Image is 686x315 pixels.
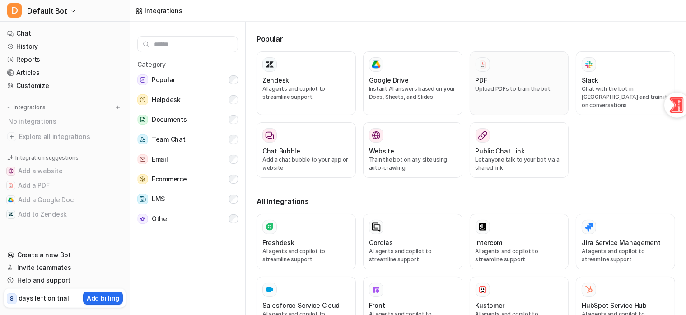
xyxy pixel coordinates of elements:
button: Public Chat LinkLet anyone talk to your bot via a shared link [470,122,569,178]
h3: Google Drive [369,75,409,85]
button: Add a Google DocAdd a Google Doc [4,193,126,207]
img: HubSpot Service Hub [584,285,593,294]
a: Invite teammates [4,261,126,274]
a: Chat [4,27,126,40]
h3: Kustomer [476,301,505,310]
span: Popular [152,74,175,85]
img: Add a website [8,168,14,174]
div: No integrations [5,114,126,129]
p: days left on trial [19,293,69,303]
a: Articles [4,66,126,79]
span: Team Chat [152,134,185,145]
p: Instant AI answers based on your Docs, Sheets, and Slides [369,85,457,101]
span: Documents [152,114,187,125]
button: GorgiasAI agents and copilot to streamline support [363,214,462,269]
h3: Zendesk [262,75,289,85]
img: Kustomer [478,285,487,294]
p: Add billing [87,293,119,303]
a: Integrations [135,6,182,15]
h3: Gorgias [369,238,393,247]
h3: Freshdesk [262,238,294,247]
h3: Front [369,301,385,310]
p: Integration suggestions [15,154,78,162]
img: LMS [137,194,148,204]
h3: Slack [582,75,598,85]
h3: Jira Service Management [582,238,661,247]
span: Explore all integrations [19,130,122,144]
img: PDF [478,60,487,69]
h5: Category [137,60,238,69]
p: Upload PDFs to train the bot [476,85,563,93]
button: PopularPopular [137,71,238,89]
img: Add to Zendesk [8,212,14,217]
p: Integrations [14,104,46,111]
button: WebsiteWebsiteTrain the bot on any site using auto-crawling [363,122,462,178]
img: Ecommerce [137,174,148,185]
h3: Public Chat Link [476,146,525,156]
button: Add billing [83,292,123,305]
img: Helpdesk [137,94,148,105]
h3: HubSpot Service Hub [582,301,647,310]
button: Chat BubbleAdd a chat bubble to your app or website [257,122,356,178]
span: Other [152,213,169,224]
p: Add a chat bubble to your app or website [262,156,350,172]
button: Integrations [4,103,48,112]
img: Add a PDF [8,183,14,188]
button: Add a PDFAdd a PDF [4,178,126,193]
button: PDFPDFUpload PDFs to train the bot [470,51,569,115]
button: Google DriveGoogle DriveInstant AI answers based on your Docs, Sheets, and Slides [363,51,462,115]
h3: Popular [257,33,675,44]
img: Email [137,154,148,165]
button: SlackSlackChat with the bot in [GEOGRAPHIC_DATA] and train it on conversations [576,51,675,115]
h3: Chat Bubble [262,146,300,156]
img: menu_add.svg [115,104,121,111]
img: Google Drive [372,60,381,69]
button: Jira Service ManagementAI agents and copilot to streamline support [576,214,675,269]
a: History [4,40,126,53]
h3: Salesforce Service Cloud [262,301,340,310]
img: Popular [137,74,148,85]
span: Email [152,154,168,165]
button: IntercomAI agents and copilot to streamline support [470,214,569,269]
img: Add a Google Doc [8,197,14,203]
a: Create a new Bot [4,249,126,261]
button: Team ChatTeam Chat [137,130,238,148]
img: Team Chat [137,134,148,145]
img: Salesforce Service Cloud [265,285,274,294]
span: Default Bot [27,5,67,17]
img: expand menu [5,104,12,111]
img: Website [372,131,381,140]
button: OtherOther [137,210,238,228]
p: AI agents and copilot to streamline support [262,247,350,264]
button: EcommerceEcommerce [137,170,238,188]
p: Train the bot on any site using auto-crawling [369,156,457,172]
p: AI agents and copilot to streamline support [582,247,669,264]
img: explore all integrations [7,132,16,141]
p: AI agents and copilot to streamline support [476,247,563,264]
h3: Website [369,146,394,156]
span: LMS [152,194,165,204]
p: AI agents and copilot to streamline support [369,247,457,264]
a: Reports [4,53,126,66]
h3: All Integrations [257,196,675,207]
button: LMSLMS [137,190,238,208]
button: Add to ZendeskAdd to Zendesk [4,207,126,222]
h3: Intercom [476,238,503,247]
button: DocumentsDocuments [137,111,238,129]
button: Add a websiteAdd a website [4,164,126,178]
button: EmailEmail [137,150,238,168]
a: Help and support [4,274,126,287]
a: Customize [4,79,126,92]
span: Ecommerce [152,174,187,185]
button: FreshdeskAI agents and copilot to streamline support [257,214,356,269]
img: Front [372,285,381,294]
button: ZendeskAI agents and copilot to streamline support [257,51,356,115]
button: HelpdeskHelpdesk [137,91,238,109]
span: Helpdesk [152,94,181,105]
p: 8 [10,295,14,303]
h3: PDF [476,75,487,85]
span: D [7,3,22,18]
div: Integrations [145,6,182,15]
p: Let anyone talk to your bot via a shared link [476,156,563,172]
a: Explore all integrations [4,130,126,143]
